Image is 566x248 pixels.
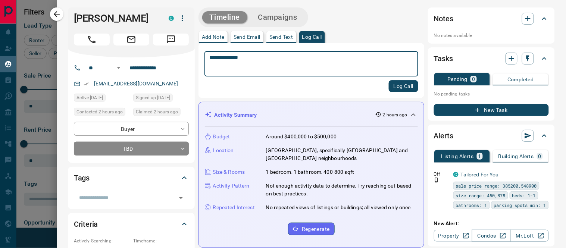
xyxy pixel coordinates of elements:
[113,34,149,45] span: Email
[213,204,255,211] p: Repeated Interest
[472,230,510,242] a: Condos
[269,34,293,40] p: Send Text
[74,215,189,233] div: Criteria
[510,230,549,242] a: Mr.Loft
[494,201,546,209] span: parking spots min: 1
[389,80,418,92] button: Log Call
[74,12,157,24] h1: [PERSON_NAME]
[266,182,418,198] p: Not enough activity data to determine. Try reaching out based on best practices.
[434,32,549,39] p: No notes available
[153,34,189,45] span: Message
[169,16,174,21] div: condos.ca
[512,192,536,199] span: beds: 1-1
[133,108,189,118] div: Sat Sep 13 2025
[213,133,230,141] p: Budget
[434,88,549,100] p: No pending tasks
[434,10,549,28] div: Notes
[453,172,459,177] div: condos.ca
[266,147,418,162] p: [GEOGRAPHIC_DATA], specifically [GEOGRAPHIC_DATA] and [GEOGRAPHIC_DATA] neighbourhoods
[205,108,418,122] div: Activity Summary2 hours ago
[434,220,549,227] p: New Alert:
[461,172,499,178] a: Tailored For You
[434,53,453,65] h2: Tasks
[434,13,453,25] h2: Notes
[383,112,407,118] p: 2 hours ago
[456,201,487,209] span: bathrooms: 1
[266,133,337,141] p: Around $400,000 to $500,000
[266,204,411,211] p: No repeated views of listings or buildings; all viewed only once
[74,172,90,184] h2: Tags
[74,218,98,230] h2: Criteria
[202,34,225,40] p: Add Note
[176,193,186,203] button: Open
[76,108,123,116] span: Contacted 2 hours ago
[136,94,170,101] span: Signed up [DATE]
[538,154,541,159] p: 0
[302,34,322,40] p: Log Call
[136,108,178,116] span: Claimed 2 hours ago
[441,154,474,159] p: Listing Alerts
[213,147,234,154] p: Location
[133,238,189,244] p: Timeframe:
[74,169,189,187] div: Tags
[94,81,178,87] a: [EMAIL_ADDRESS][DOMAIN_NAME]
[76,94,103,101] span: Active [DATE]
[74,122,189,136] div: Buyer
[507,77,534,82] p: Completed
[447,76,468,82] p: Pending
[84,81,89,87] svg: Email Verified
[456,192,506,199] span: size range: 450,878
[266,168,354,176] p: 1 bedroom, 1 bathroom, 400-800 sqft
[74,94,129,104] div: Thu Sep 11 2025
[133,94,189,104] div: Thu Sep 11 2025
[74,108,129,118] div: Sat Sep 13 2025
[434,130,453,142] h2: Alerts
[288,223,335,235] button: Regenerate
[456,182,537,189] span: sale price range: 385200,548900
[478,154,481,159] p: 1
[215,111,257,119] p: Activity Summary
[213,182,250,190] p: Activity Pattern
[434,171,449,178] p: Off
[434,127,549,145] div: Alerts
[250,11,304,23] button: Campaigns
[498,154,534,159] p: Building Alerts
[434,50,549,68] div: Tasks
[74,142,189,156] div: TBD
[213,168,245,176] p: Size & Rooms
[202,11,248,23] button: Timeline
[434,178,439,183] svg: Push Notification Only
[472,76,475,82] p: 0
[74,34,110,45] span: Call
[434,230,472,242] a: Property
[114,63,123,72] button: Open
[434,104,549,116] button: New Task
[74,238,129,244] p: Actively Searching:
[234,34,260,40] p: Send Email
